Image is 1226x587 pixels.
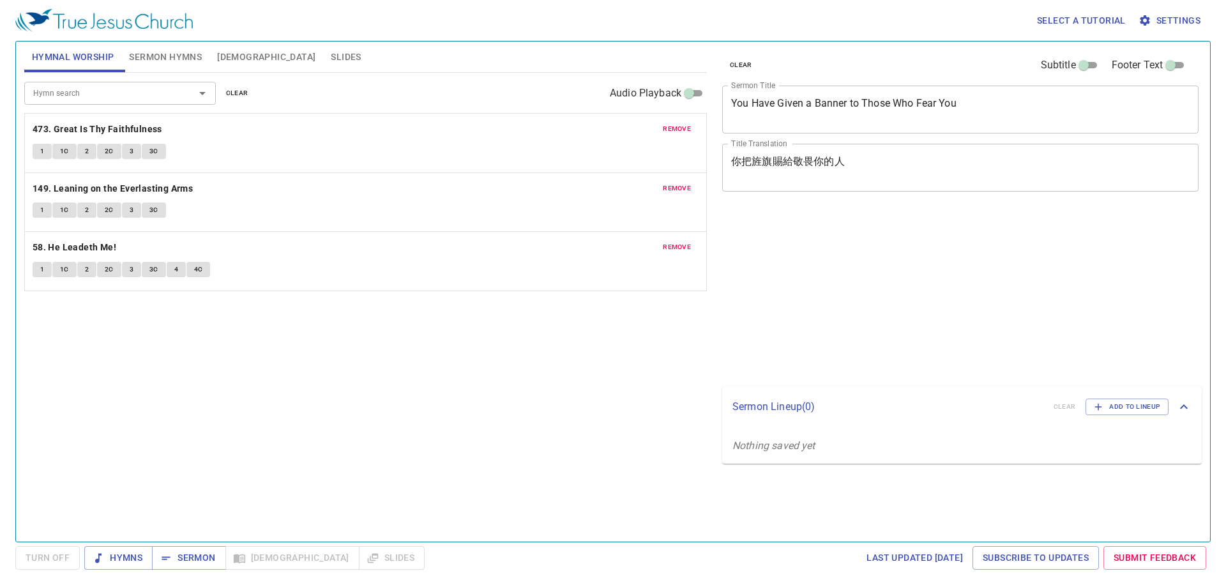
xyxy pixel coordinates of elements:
[194,264,203,275] span: 4C
[77,262,96,277] button: 2
[33,181,195,197] button: 149. Leaning on the Everlasting Arms
[95,550,142,566] span: Hymns
[122,262,141,277] button: 3
[717,205,1105,381] iframe: from-child
[149,204,158,216] span: 3C
[162,550,215,566] span: Sermon
[33,121,164,137] button: 473. Great Is Thy Faithfulness
[40,146,44,157] span: 1
[52,202,77,218] button: 1C
[97,202,121,218] button: 2C
[40,264,44,275] span: 1
[142,144,166,159] button: 3C
[972,546,1099,570] a: Subscribe to Updates
[722,57,760,73] button: clear
[77,144,96,159] button: 2
[861,546,968,570] a: Last updated [DATE]
[77,202,96,218] button: 2
[33,144,52,159] button: 1
[122,144,141,159] button: 3
[129,49,202,65] span: Sermon Hymns
[130,264,133,275] span: 3
[1112,57,1163,73] span: Footer Text
[33,240,116,255] b: 58. He Leadeth Me!
[331,49,361,65] span: Slides
[1094,401,1160,413] span: Add to Lineup
[105,146,114,157] span: 2C
[663,241,691,253] span: remove
[149,146,158,157] span: 3C
[52,144,77,159] button: 1C
[122,202,141,218] button: 3
[15,9,193,32] img: True Jesus Church
[33,202,52,218] button: 1
[105,204,114,216] span: 2C
[730,59,752,71] span: clear
[142,262,166,277] button: 3C
[867,550,963,566] span: Last updated [DATE]
[655,121,699,137] button: remove
[84,546,153,570] button: Hymns
[149,264,158,275] span: 3C
[105,264,114,275] span: 2C
[40,204,44,216] span: 1
[1086,399,1169,415] button: Add to Lineup
[217,49,315,65] span: [DEMOGRAPHIC_DATA]
[1037,13,1126,29] span: Select a tutorial
[85,146,89,157] span: 2
[226,88,248,99] span: clear
[130,146,133,157] span: 3
[142,202,166,218] button: 3C
[1032,9,1131,33] button: Select a tutorial
[731,97,1190,121] textarea: You Have Given a Banner to Those Who Fear You
[32,49,114,65] span: Hymnal Worship
[52,262,77,277] button: 1C
[130,204,133,216] span: 3
[731,155,1190,179] textarea: 你把旌旗賜給敬畏你的人
[60,204,69,216] span: 1C
[1141,13,1200,29] span: Settings
[983,550,1089,566] span: Subscribe to Updates
[97,144,121,159] button: 2C
[1103,546,1206,570] a: Submit Feedback
[174,264,178,275] span: 4
[33,240,119,255] button: 58. He Leadeth Me!
[655,240,699,255] button: remove
[732,439,815,452] i: Nothing saved yet
[722,386,1202,428] div: Sermon Lineup(0)clearAdd to Lineup
[610,86,681,101] span: Audio Playback
[1114,550,1196,566] span: Submit Feedback
[193,84,211,102] button: Open
[1136,9,1206,33] button: Settings
[33,121,162,137] b: 473. Great Is Thy Faithfulness
[33,181,193,197] b: 149. Leaning on the Everlasting Arms
[33,262,52,277] button: 1
[85,264,89,275] span: 2
[97,262,121,277] button: 2C
[663,183,691,194] span: remove
[732,399,1043,415] p: Sermon Lineup ( 0 )
[218,86,256,101] button: clear
[60,264,69,275] span: 1C
[167,262,186,277] button: 4
[60,146,69,157] span: 1C
[186,262,211,277] button: 4C
[152,546,225,570] button: Sermon
[85,204,89,216] span: 2
[655,181,699,196] button: remove
[663,123,691,135] span: remove
[1041,57,1076,73] span: Subtitle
